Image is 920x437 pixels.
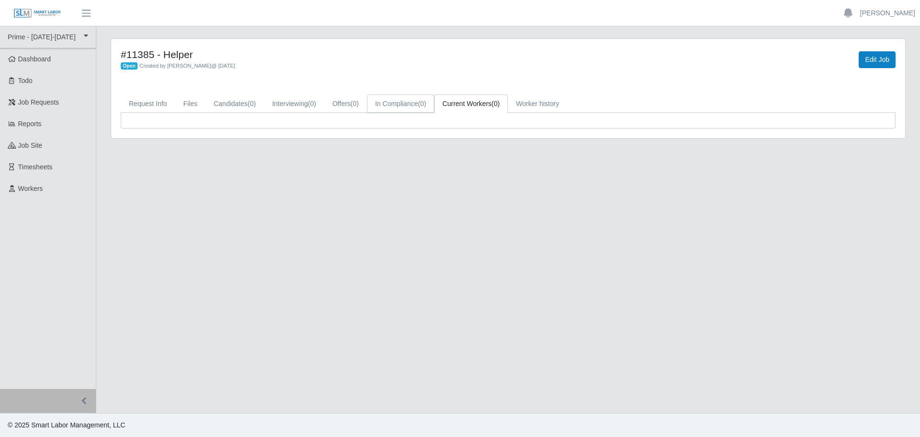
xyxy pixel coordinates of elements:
a: Request Info [121,94,175,113]
a: Edit Job [859,51,896,68]
a: Offers [324,94,367,113]
span: (0) [308,100,316,107]
span: Created by [PERSON_NAME] @ [DATE] [139,63,235,69]
a: [PERSON_NAME] [860,8,915,18]
span: Reports [18,120,42,128]
span: Todo [18,77,33,84]
a: Worker history [508,94,567,113]
span: (0) [248,100,256,107]
h4: #11385 - Helper [121,48,567,60]
span: © 2025 Smart Labor Management, LLC [8,421,125,429]
a: Current Workers [434,94,508,113]
a: Candidates [206,94,264,113]
a: Files [175,94,206,113]
span: Workers [18,185,43,192]
img: SLM Logo [13,8,61,19]
span: Open [121,62,138,70]
span: Dashboard [18,55,51,63]
span: job site [18,142,43,149]
span: (0) [418,100,426,107]
a: Interviewing [264,94,324,113]
span: (0) [492,100,500,107]
span: Job Requests [18,98,59,106]
span: (0) [351,100,359,107]
span: Timesheets [18,163,53,171]
a: In Compliance [367,94,435,113]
